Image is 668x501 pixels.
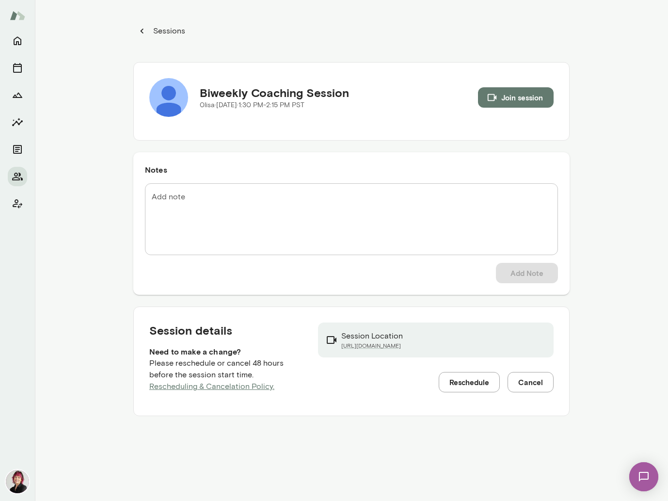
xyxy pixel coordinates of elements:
[151,25,185,37] p: Sessions
[8,31,27,50] button: Home
[8,140,27,159] button: Documents
[200,85,349,100] h5: Biweekly Coaching Session
[149,382,274,391] a: Rescheduling & Cancelation Policy.
[8,58,27,78] button: Sessions
[341,342,403,350] a: [URL][DOMAIN_NAME]
[149,323,302,338] h5: Session details
[6,470,29,493] img: Leigh Allen-Arredondo
[8,194,27,213] button: Client app
[145,164,558,176] h6: Notes
[439,372,500,392] button: Reschedule
[200,100,349,110] p: 0lisa · [DATE] · 1:30 PM-2:15 PM PST
[8,167,27,186] button: Members
[149,357,302,392] p: Please reschedule or cancel 48 hours before the session start time.
[149,346,302,357] h6: Need to make a change?
[149,78,188,117] img: 0lisa
[8,113,27,132] button: Insights
[133,21,191,41] button: Sessions
[10,6,25,25] img: Mento
[341,330,403,342] p: Session Location
[508,372,554,392] button: Cancel
[478,87,554,108] button: Join session
[8,85,27,105] button: Growth Plan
